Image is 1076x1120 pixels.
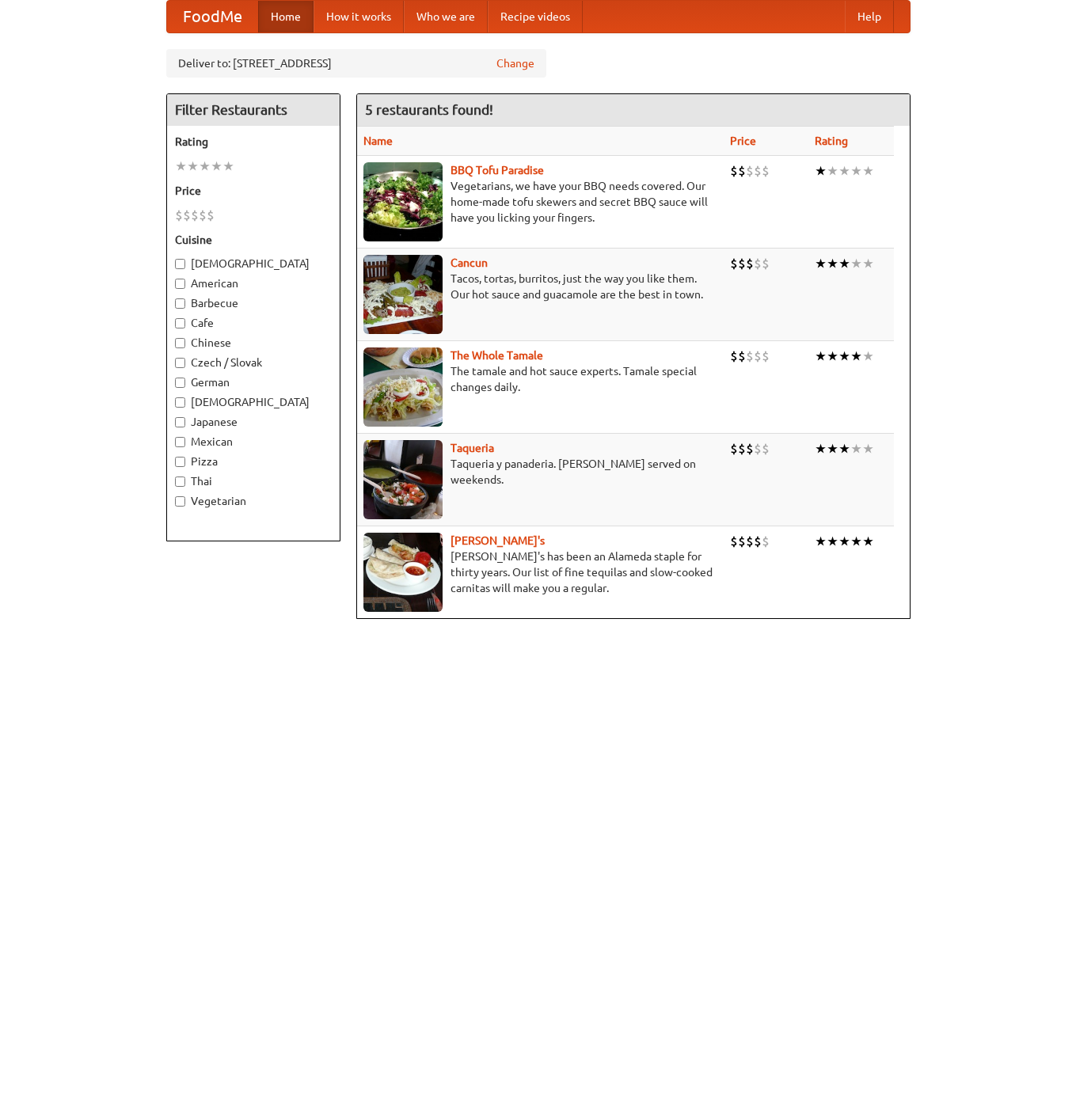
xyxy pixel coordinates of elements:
li: ★ [850,533,862,550]
a: Change [496,55,534,71]
li: $ [746,440,754,457]
h5: Price [175,183,332,199]
h4: Filter Restaurants [167,94,340,126]
img: tofuparadise.jpg [363,162,443,241]
li: ★ [850,440,862,457]
li: ★ [838,440,850,457]
li: $ [730,440,738,457]
li: ★ [187,158,199,175]
li: ★ [838,533,850,550]
li: $ [754,440,762,457]
label: German [175,374,332,390]
li: $ [762,440,770,457]
li: ★ [838,255,850,272]
li: $ [754,162,762,180]
input: [DEMOGRAPHIC_DATA] [175,397,185,408]
label: Czech / Slovak [175,355,332,370]
li: ★ [838,162,850,180]
a: Name [363,135,393,147]
a: Help [845,1,894,32]
label: Japanese [175,414,332,430]
li: $ [730,162,738,180]
li: ★ [199,158,211,175]
li: ★ [175,158,187,175]
label: Chinese [175,335,332,351]
img: wholetamale.jpg [363,347,443,427]
label: [DEMOGRAPHIC_DATA] [175,394,332,410]
li: ★ [815,162,827,180]
a: Home [258,1,314,32]
li: ★ [850,255,862,272]
a: FoodMe [167,1,258,32]
li: ★ [211,158,222,175]
li: ★ [850,162,862,180]
input: Chinese [175,338,185,348]
li: ★ [862,255,874,272]
li: ★ [827,347,838,365]
img: pedros.jpg [363,533,443,612]
input: Cafe [175,318,185,328]
li: $ [762,255,770,272]
li: ★ [838,347,850,365]
li: ★ [222,158,234,175]
li: ★ [862,347,874,365]
a: Cancun [451,256,488,269]
input: [DEMOGRAPHIC_DATA] [175,259,185,269]
li: ★ [862,162,874,180]
p: Tacos, tortas, burritos, just the way you like them. Our hot sauce and guacamole are the best in ... [363,271,717,302]
li: $ [746,347,754,365]
li: $ [754,533,762,550]
label: Barbecue [175,295,332,311]
a: Taqueria [451,442,494,454]
label: Mexican [175,434,332,450]
ng-pluralize: 5 restaurants found! [365,102,493,117]
div: Deliver to: [STREET_ADDRESS] [166,49,546,78]
li: $ [738,255,746,272]
p: [PERSON_NAME]'s has been an Alameda staple for thirty years. Our list of fine tequilas and slow-c... [363,549,717,596]
p: Taqueria y panaderia. [PERSON_NAME] served on weekends. [363,456,717,488]
li: $ [738,347,746,365]
li: ★ [827,533,838,550]
li: $ [746,533,754,550]
li: $ [762,347,770,365]
a: [PERSON_NAME]'s [451,534,545,547]
input: Vegetarian [175,496,185,507]
label: [DEMOGRAPHIC_DATA] [175,256,332,271]
li: $ [738,440,746,457]
li: $ [762,533,770,550]
b: BBQ Tofu Paradise [451,164,544,177]
li: ★ [815,440,827,457]
li: $ [199,207,207,224]
p: The tamale and hot sauce experts. Tamale special changes daily. [363,363,717,395]
input: American [175,279,185,289]
input: Czech / Slovak [175,358,185,368]
li: $ [738,162,746,180]
a: How it works [314,1,404,32]
li: $ [738,533,746,550]
a: The Whole Tamale [451,349,543,362]
li: $ [762,162,770,180]
li: $ [754,255,762,272]
img: taqueria.jpg [363,440,443,519]
li: $ [183,207,191,224]
li: $ [746,255,754,272]
li: $ [191,207,199,224]
li: ★ [862,440,874,457]
label: American [175,275,332,291]
label: Cafe [175,315,332,331]
li: $ [207,207,215,224]
li: ★ [815,255,827,272]
input: Japanese [175,417,185,427]
input: Pizza [175,457,185,467]
a: Rating [815,135,848,147]
p: Vegetarians, we have your BBQ needs covered. Our home-made tofu skewers and secret BBQ sauce will... [363,178,717,226]
h5: Rating [175,134,332,150]
a: Price [730,135,756,147]
li: $ [175,207,183,224]
h5: Cuisine [175,232,332,248]
li: $ [754,347,762,365]
a: Who we are [404,1,488,32]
